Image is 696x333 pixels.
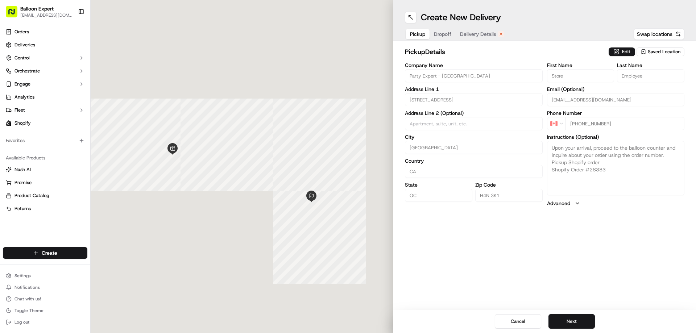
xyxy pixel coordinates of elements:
label: First Name [547,63,614,68]
button: Settings [3,271,87,281]
input: Enter last name [617,69,684,82]
span: Product Catalog [14,192,49,199]
span: Pickup [410,30,425,38]
button: Edit [609,47,635,56]
span: Engage [14,81,30,87]
div: Favorites [3,135,87,146]
input: Enter company name [405,69,543,82]
a: Orders [3,26,87,38]
label: State [405,182,472,187]
input: Enter address [405,93,543,106]
textarea: Upon your arrival, proceed to the balloon counter and inquire about your order using the order nu... [547,141,685,195]
label: Instructions (Optional) [547,134,685,140]
label: Phone Number [547,111,685,116]
a: Returns [6,205,84,212]
h1: Create New Delivery [421,12,501,23]
button: [EMAIL_ADDRESS][DOMAIN_NAME] [20,12,72,18]
input: Enter country [405,165,543,178]
input: Enter city [405,141,543,154]
input: Enter first name [547,69,614,82]
span: Toggle Theme [14,308,43,313]
button: Toggle Theme [3,305,87,316]
input: Enter email address [547,93,685,106]
span: Orchestrate [14,68,40,74]
label: Country [405,158,543,163]
label: Last Name [617,63,684,68]
span: Orders [14,29,29,35]
span: Promise [14,179,32,186]
span: Shopify [14,120,31,126]
button: Promise [3,177,87,188]
span: Returns [14,205,31,212]
button: Notifications [3,282,87,292]
button: Swap locations [634,28,684,40]
label: Address Line 2 (Optional) [405,111,543,116]
span: Control [14,55,30,61]
button: Orchestrate [3,65,87,77]
span: Fleet [14,107,25,113]
div: Available Products [3,152,87,164]
a: Nash AI [6,166,84,173]
img: Shopify logo [6,120,12,126]
span: Chat with us! [14,296,41,302]
button: Next [548,314,595,329]
label: Email (Optional) [547,87,685,92]
button: Chat with us! [3,294,87,304]
button: Balloon Expert [20,5,54,12]
a: Deliveries [3,39,87,51]
input: Enter phone number [565,117,685,130]
span: Create [42,249,57,257]
button: Control [3,52,87,64]
span: Swap locations [637,30,672,38]
span: Nash AI [14,166,31,173]
button: Balloon Expert[EMAIL_ADDRESS][DOMAIN_NAME] [3,3,75,20]
label: Company Name [405,63,543,68]
a: Analytics [3,91,87,103]
button: Advanced [547,200,685,207]
span: Saved Location [648,49,680,55]
span: Log out [14,319,29,325]
button: Create [3,247,87,259]
input: Apartment, suite, unit, etc. [405,117,543,130]
button: Nash AI [3,164,87,175]
button: Returns [3,203,87,215]
label: Advanced [547,200,570,207]
button: Cancel [495,314,541,329]
a: Promise [6,179,84,186]
input: Enter state [405,189,472,202]
button: Engage [3,78,87,90]
span: Deliveries [14,42,35,48]
h2: pickup Details [405,47,604,57]
label: City [405,134,543,140]
span: Analytics [14,94,34,100]
span: Notifications [14,284,40,290]
button: Fleet [3,104,87,116]
span: Dropoff [434,30,451,38]
label: Zip Code [475,182,543,187]
label: Address Line 1 [405,87,543,92]
a: Product Catalog [6,192,84,199]
a: Shopify [3,117,87,129]
button: Product Catalog [3,190,87,201]
input: Enter zip code [475,189,543,202]
span: Settings [14,273,31,279]
button: Log out [3,317,87,327]
span: Delivery Details [460,30,496,38]
button: Saved Location [637,47,684,57]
